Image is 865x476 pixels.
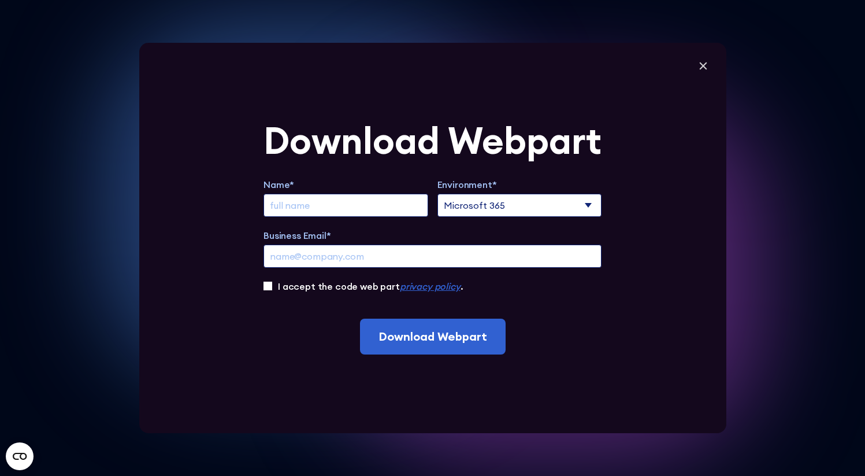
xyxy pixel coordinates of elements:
label: I accept the code web part . [278,279,463,293]
iframe: Chat Widget [657,342,865,476]
input: name@company.com [263,245,602,268]
a: privacy policy [400,281,461,292]
label: Name* [263,178,428,191]
div: Download Webpart [263,122,602,159]
button: Open CMP widget [6,442,34,470]
input: full name [263,194,428,217]
label: Environment* [437,178,602,191]
label: Business Email* [263,228,602,242]
input: Download Webpart [360,319,506,355]
form: Extend Trial [263,122,602,355]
